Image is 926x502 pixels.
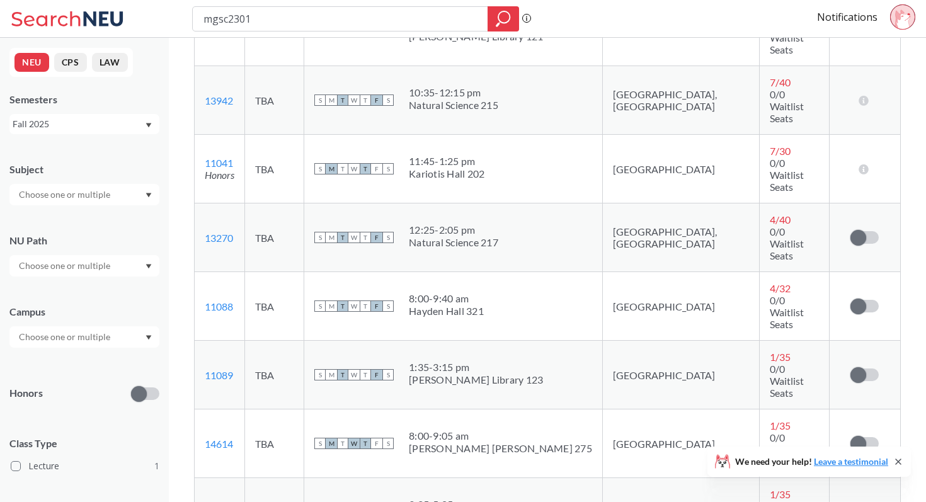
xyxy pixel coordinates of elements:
[348,300,360,312] span: W
[409,99,498,111] div: Natural Science 215
[337,438,348,449] span: T
[348,232,360,243] span: W
[202,8,479,30] input: Class, professor, course number, "phrase"
[770,145,791,157] span: 7 / 30
[409,292,484,305] div: 8:00 - 9:40 am
[326,438,337,449] span: M
[9,305,159,319] div: Campus
[314,300,326,312] span: S
[735,457,888,466] span: We need your help!
[9,326,159,348] div: Dropdown arrow
[409,86,498,99] div: 10:35 - 12:15 pm
[360,369,371,380] span: T
[348,94,360,106] span: W
[770,214,791,225] span: 4 / 40
[205,157,233,169] a: 11041
[360,232,371,243] span: T
[371,94,382,106] span: F
[9,114,159,134] div: Fall 2025Dropdown arrow
[409,361,543,374] div: 1:35 - 3:15 pm
[245,272,304,341] td: TBA
[245,135,304,203] td: TBA
[314,163,326,174] span: S
[245,341,304,409] td: TBA
[245,66,304,135] td: TBA
[382,163,394,174] span: S
[409,305,484,317] div: Hayden Hall 321
[326,94,337,106] span: M
[409,224,498,236] div: 12:25 - 2:05 pm
[360,94,371,106] span: T
[382,300,394,312] span: S
[602,341,759,409] td: [GEOGRAPHIC_DATA]
[770,225,804,261] span: 0/0 Waitlist Seats
[337,94,348,106] span: T
[770,363,804,399] span: 0/0 Waitlist Seats
[602,66,759,135] td: [GEOGRAPHIC_DATA], [GEOGRAPHIC_DATA]
[348,163,360,174] span: W
[602,272,759,341] td: [GEOGRAPHIC_DATA]
[326,232,337,243] span: M
[205,438,233,450] a: 14614
[371,300,382,312] span: F
[205,94,233,106] a: 13942
[337,369,348,380] span: T
[337,163,348,174] span: T
[409,374,543,386] div: [PERSON_NAME] Library 123
[146,123,152,128] svg: Dropdown arrow
[337,300,348,312] span: T
[348,438,360,449] span: W
[371,232,382,243] span: F
[371,163,382,174] span: F
[770,157,804,193] span: 0/0 Waitlist Seats
[326,369,337,380] span: M
[314,438,326,449] span: S
[382,438,394,449] span: S
[9,93,159,106] div: Semesters
[205,369,233,381] a: 11089
[146,335,152,340] svg: Dropdown arrow
[146,193,152,198] svg: Dropdown arrow
[770,294,804,330] span: 0/0 Waitlist Seats
[770,76,791,88] span: 7 / 40
[9,255,159,277] div: Dropdown arrow
[409,155,484,168] div: 11:45 - 1:25 pm
[13,329,118,345] input: Choose one or multiple
[245,409,304,478] td: TBA
[245,203,304,272] td: TBA
[13,187,118,202] input: Choose one or multiple
[382,94,394,106] span: S
[154,459,159,473] span: 1
[11,458,159,474] label: Lecture
[382,232,394,243] span: S
[326,300,337,312] span: M
[814,456,888,467] a: Leave a testimonial
[314,94,326,106] span: S
[371,369,382,380] span: F
[348,369,360,380] span: W
[488,6,519,31] div: magnifying glass
[371,438,382,449] span: F
[602,409,759,478] td: [GEOGRAPHIC_DATA]
[770,282,791,294] span: 4 / 32
[92,53,128,72] button: LAW
[13,258,118,273] input: Choose one or multiple
[382,369,394,380] span: S
[9,436,159,450] span: Class Type
[9,234,159,248] div: NU Path
[496,10,511,28] svg: magnifying glass
[817,10,877,24] a: Notifications
[13,117,144,131] div: Fall 2025
[602,135,759,203] td: [GEOGRAPHIC_DATA]
[602,203,759,272] td: [GEOGRAPHIC_DATA], [GEOGRAPHIC_DATA]
[770,431,804,467] span: 0/0 Waitlist Seats
[14,53,49,72] button: NEU
[314,232,326,243] span: S
[409,168,484,180] div: Kariotis Hall 202
[360,438,371,449] span: T
[9,386,43,401] p: Honors
[409,442,592,455] div: [PERSON_NAME] [PERSON_NAME] 275
[360,163,371,174] span: T
[205,300,233,312] a: 11088
[409,236,498,249] div: Natural Science 217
